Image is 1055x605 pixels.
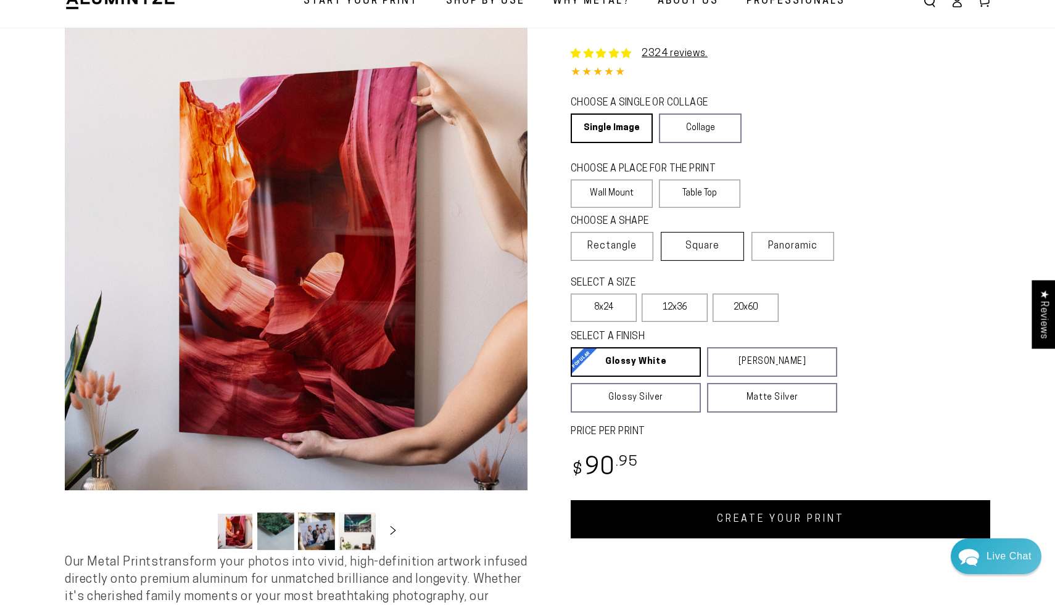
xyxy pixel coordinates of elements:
label: 20x60 [713,294,779,322]
a: Single Image [571,113,653,143]
a: [PERSON_NAME] [707,347,837,377]
a: Matte Silver [707,383,837,413]
bdi: 90 [571,456,638,480]
legend: SELECT A FINISH [571,330,808,344]
span: Square [685,239,719,253]
sup: .95 [616,455,638,469]
legend: CHOOSE A SINGLE OR COLLAGE [571,96,730,110]
label: Wall Mount [571,179,653,208]
legend: CHOOSE A PLACE FOR THE PRINT [571,162,729,176]
div: Click to open Judge.me floating reviews tab [1032,280,1055,348]
button: Slide left [186,517,213,545]
button: Load image 3 in gallery view [298,512,335,550]
span: Rectangle [587,239,637,253]
label: 8x24 [571,294,637,322]
a: Collage [659,113,741,143]
a: CREATE YOUR PRINT [571,500,990,538]
a: 2324 reviews. [571,46,708,61]
div: Chat widget toggle [951,538,1041,574]
div: Contact Us Directly [987,538,1032,574]
label: 12x36 [642,294,708,322]
legend: SELECT A SIZE [571,276,738,290]
a: 2324 reviews. [642,49,708,59]
media-gallery: Gallery Viewer [65,28,527,554]
a: Glossy White [571,347,701,377]
button: Load image 1 in gallery view [217,512,254,550]
button: Load image 2 in gallery view [257,512,294,550]
legend: CHOOSE A SHAPE [571,215,731,229]
div: 4.85 out of 5.0 stars [571,64,990,82]
a: Glossy Silver [571,383,701,413]
span: Panoramic [768,241,817,251]
label: Table Top [659,179,741,208]
label: PRICE PER PRINT [571,425,990,439]
button: Slide right [379,517,407,545]
button: Load image 4 in gallery view [339,512,376,550]
span: $ [573,462,583,479]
